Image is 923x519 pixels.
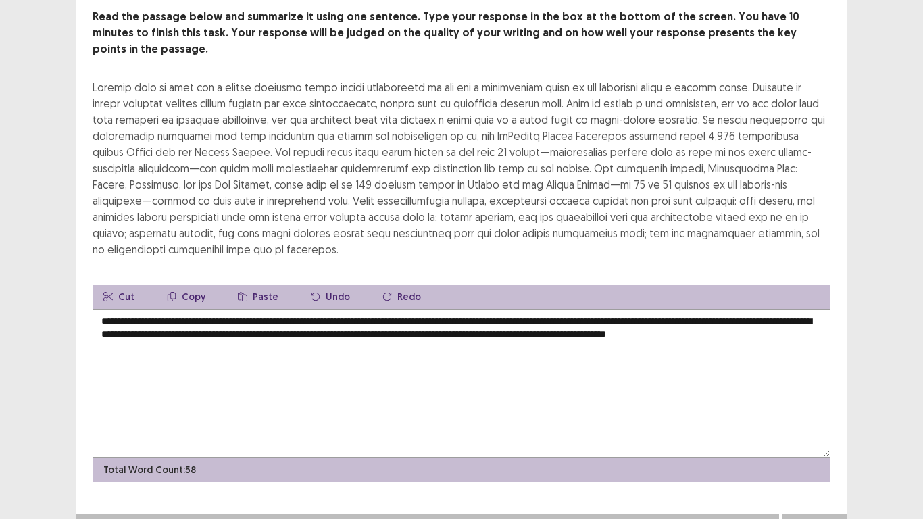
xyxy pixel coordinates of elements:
button: Copy [156,285,216,309]
div: Loremip dolo si amet con a elitse doeiusmo tempo incidi utlaboreetd ma ali eni a minimveniam quis... [93,79,830,257]
button: Undo [300,285,361,309]
p: Read the passage below and summarize it using one sentence. Type your response in the box at the ... [93,9,830,57]
button: Cut [93,285,145,309]
button: Redo [372,285,432,309]
button: Paste [227,285,289,309]
p: Total Word Count: 58 [103,463,196,477]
